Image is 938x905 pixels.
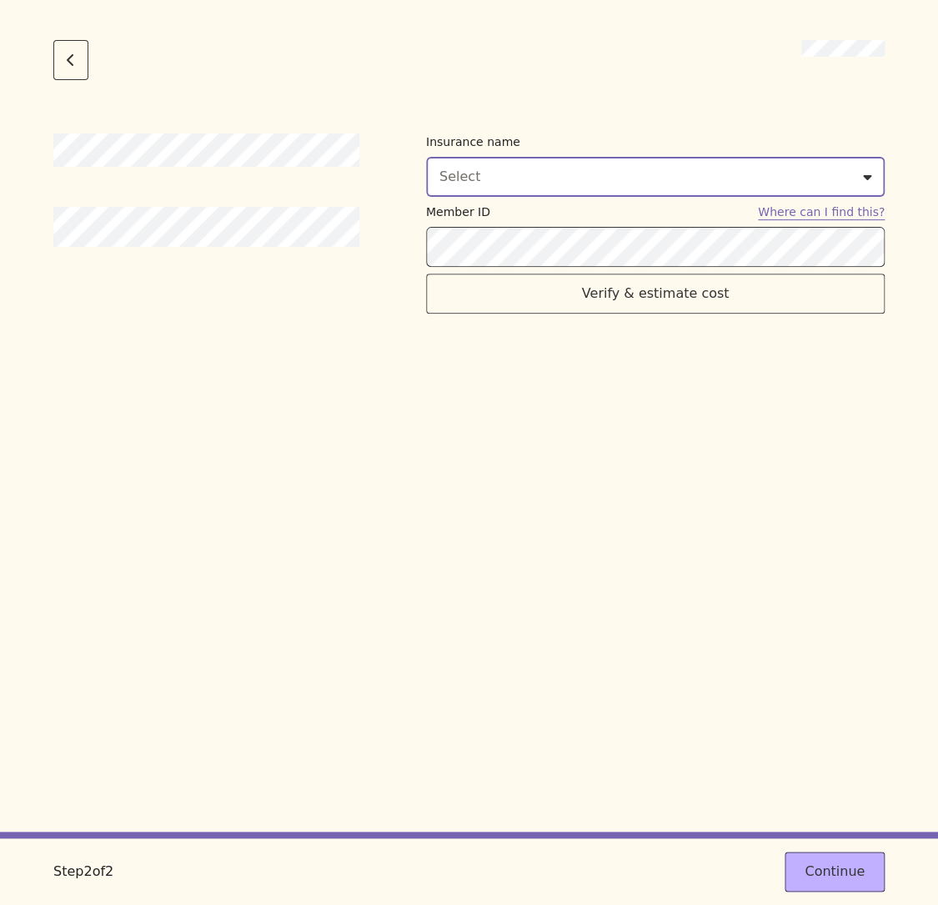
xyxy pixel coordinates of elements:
div: Select [439,167,480,187]
button: Where can I find this? Member ID [758,204,885,220]
label: Member ID [426,204,490,220]
label: Insurance name [426,133,520,150]
div: Eligibility check [426,133,885,314]
button: Go back to the previous step [53,40,88,80]
button: open menu [426,157,885,197]
button: Continue [785,852,885,892]
button: Check your insurance eligibility [426,274,885,314]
